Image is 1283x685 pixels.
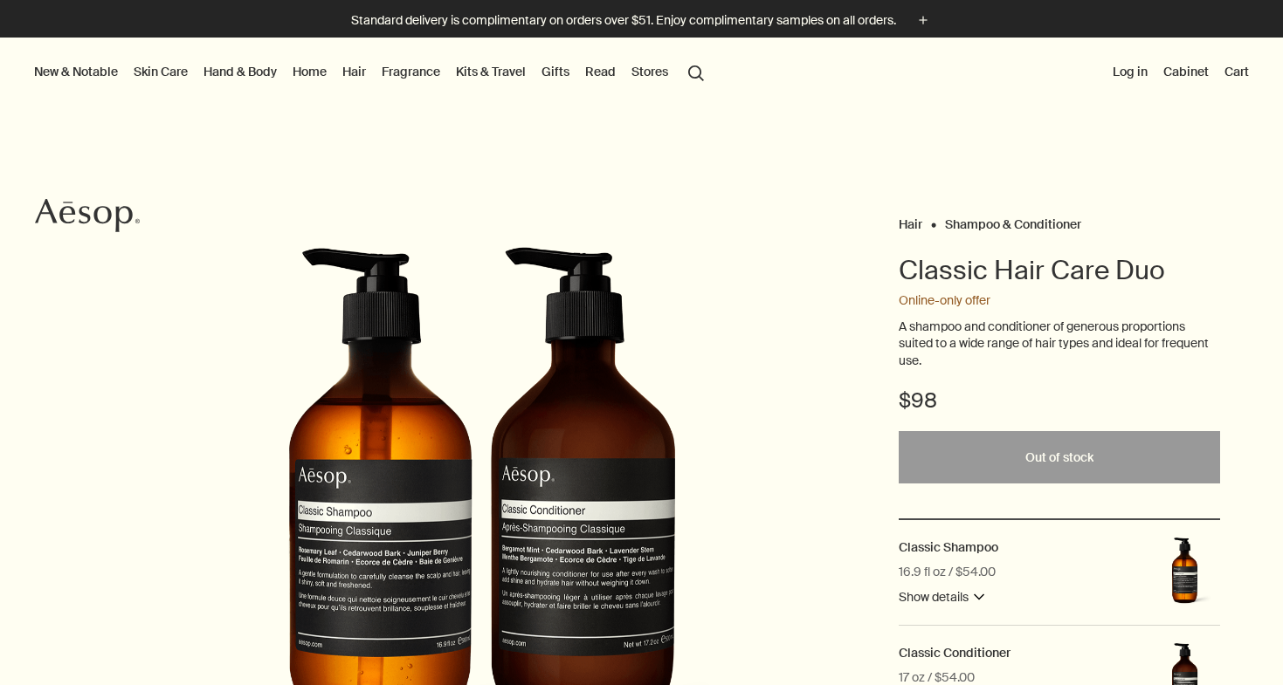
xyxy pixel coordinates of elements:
[899,431,1219,483] button: Out of stock - $98
[378,60,444,83] a: Fragrance
[680,55,712,88] button: Open search
[339,60,369,83] a: Hair
[899,645,1011,661] h2: Classic Conditioner 17 oz / $54.00
[1109,38,1252,107] nav: supplementary
[1150,538,1220,607] img: Classic Shampoo with pump
[582,60,619,83] a: Read
[1109,60,1151,83] button: Log in
[289,60,330,83] a: Home
[31,60,121,83] button: New & Notable
[452,60,529,83] a: Kits & Travel
[1221,60,1252,83] button: Cart
[899,587,984,608] button: Show details
[35,198,140,233] svg: Aesop
[899,319,1219,370] p: A shampoo and conditioner of generous proportions suited to a wide range of hair types and ideal ...
[538,60,573,83] a: Gifts
[31,194,144,242] a: Aesop
[899,643,1011,664] a: Classic Conditioner 17 oz / $54.00
[899,539,998,555] h2: Classic Shampoo 16.9 fl oz / $54.00
[899,387,937,414] span: $98
[1160,60,1212,83] a: Cabinet
[351,11,896,30] p: Standard delivery is complimentary on orders over $51. Enjoy complimentary samples on all orders.
[945,216,1081,224] a: Shampoo & Conditioner
[899,562,996,583] div: 16.9 fl oz / $54.00
[628,60,672,83] button: Stores
[31,38,712,107] nav: primary
[899,253,1219,288] h1: Classic Hair Care Duo
[899,216,922,224] a: Hair
[200,60,280,83] a: Hand & Body
[130,60,191,83] a: Skin Care
[899,538,998,558] a: Classic Shampoo 16.9 fl oz / $54.00
[351,10,933,31] button: Standard delivery is complimentary on orders over $51. Enjoy complimentary samples on all orders.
